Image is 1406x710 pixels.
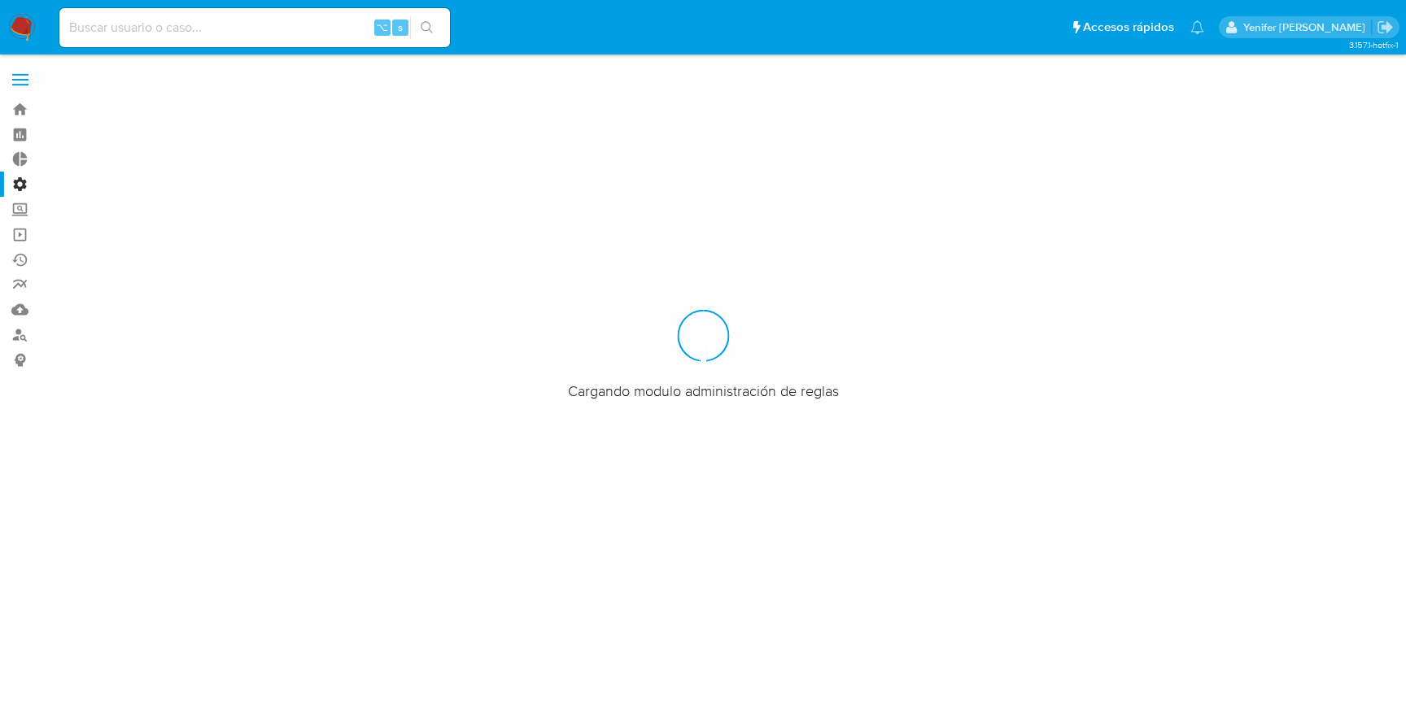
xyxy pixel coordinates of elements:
span: Accesos rápidos [1083,19,1174,36]
span: s [398,20,403,35]
p: yenifer.pena@mercadolibre.com [1243,20,1371,35]
input: Buscar usuario o caso... [59,17,450,38]
span: Cargando modulo administración de reglas [568,381,839,400]
button: search-icon [410,16,443,39]
a: Notificaciones [1190,20,1204,34]
a: Salir [1377,19,1394,36]
span: ⌥ [376,20,388,35]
